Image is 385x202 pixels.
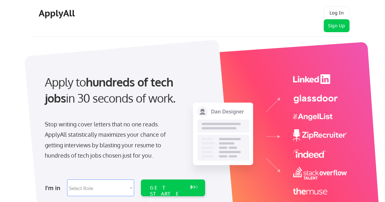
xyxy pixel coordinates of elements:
strong: hundreds of tech jobs [45,75,176,105]
div: Stop writing cover letters that no one reads. ApplyAll statistically maximizes your chance of get... [45,119,176,161]
button: Log In [324,6,350,19]
div: Apply to in 30 seconds of work. [45,74,202,106]
div: ApplyAll [39,8,77,19]
div: I'm in [45,183,63,193]
button: Sign Up [324,19,350,32]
